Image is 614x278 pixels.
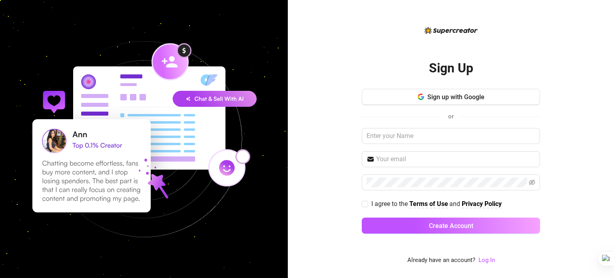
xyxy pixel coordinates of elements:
button: Sign up with Google [362,89,540,105]
a: Log In [478,256,495,264]
span: Create Account [429,222,473,230]
input: Your email [376,154,535,164]
input: Enter your Name [362,128,540,144]
span: and [449,200,462,208]
button: Create Account [362,218,540,234]
span: eye-invisible [529,179,535,186]
a: Terms of Use [409,200,448,208]
span: Sign up with Google [427,93,484,101]
img: logo-BBDzfeDw.svg [425,27,478,34]
span: I agree to the [371,200,409,208]
span: Already have an account? [407,256,475,265]
a: Log In [478,256,495,265]
img: signup-background-D0MIrEPF.svg [6,1,282,278]
a: Privacy Policy [462,200,502,208]
span: or [448,113,454,120]
h2: Sign Up [429,60,473,76]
